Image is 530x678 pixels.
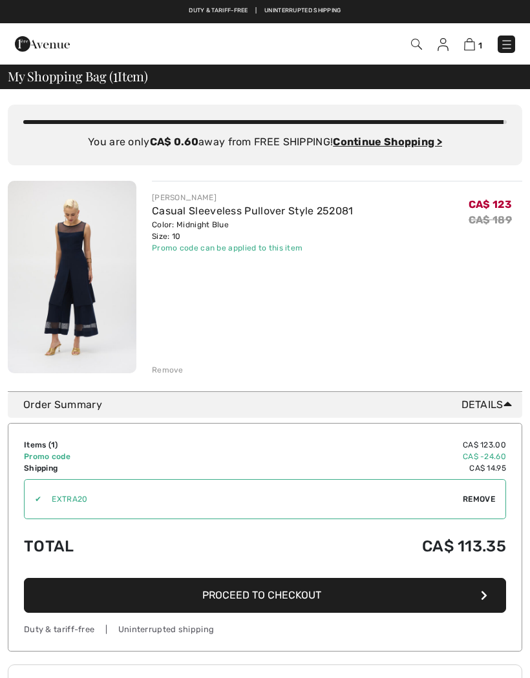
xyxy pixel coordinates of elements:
s: CA$ 189 [469,214,512,226]
div: You are only away from FREE SHIPPING! [23,134,507,150]
img: My Info [438,38,449,51]
div: Duty & tariff-free | Uninterrupted shipping [24,623,506,635]
td: CA$ -24.60 [204,451,506,462]
td: Items ( ) [24,439,204,451]
td: CA$ 123.00 [204,439,506,451]
img: Search [411,39,422,50]
img: Menu [500,38,513,51]
img: Shopping Bag [464,38,475,50]
div: [PERSON_NAME] [152,192,354,203]
td: Shipping [24,462,204,474]
span: My Shopping Bag ( Item) [8,70,148,83]
span: 1 [113,67,118,83]
td: CA$ 14.95 [204,462,506,474]
span: Proceed to Checkout [202,589,321,601]
span: 1 [478,41,482,50]
td: Promo code [24,451,204,462]
div: Color: Midnight Blue Size: 10 [152,219,354,242]
a: Continue Shopping > [333,136,442,148]
span: Details [461,397,517,413]
a: Casual Sleeveless Pullover Style 252081 [152,205,354,217]
span: Remove [463,493,495,505]
img: 1ère Avenue [15,31,70,57]
a: 1ère Avenue [15,37,70,49]
td: Total [24,524,204,568]
img: Casual Sleeveless Pullover Style 252081 [8,181,136,373]
div: Remove [152,364,184,376]
div: Promo code can be applied to this item [152,242,354,254]
a: 1 [464,36,482,52]
input: Promo code [41,480,463,519]
div: ✔ [25,493,41,505]
td: CA$ 113.35 [204,524,506,568]
button: Proceed to Checkout [24,578,506,613]
span: 1 [51,440,55,449]
div: Order Summary [23,397,517,413]
strong: CA$ 0.60 [150,136,198,148]
span: CA$ 123 [469,198,512,211]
